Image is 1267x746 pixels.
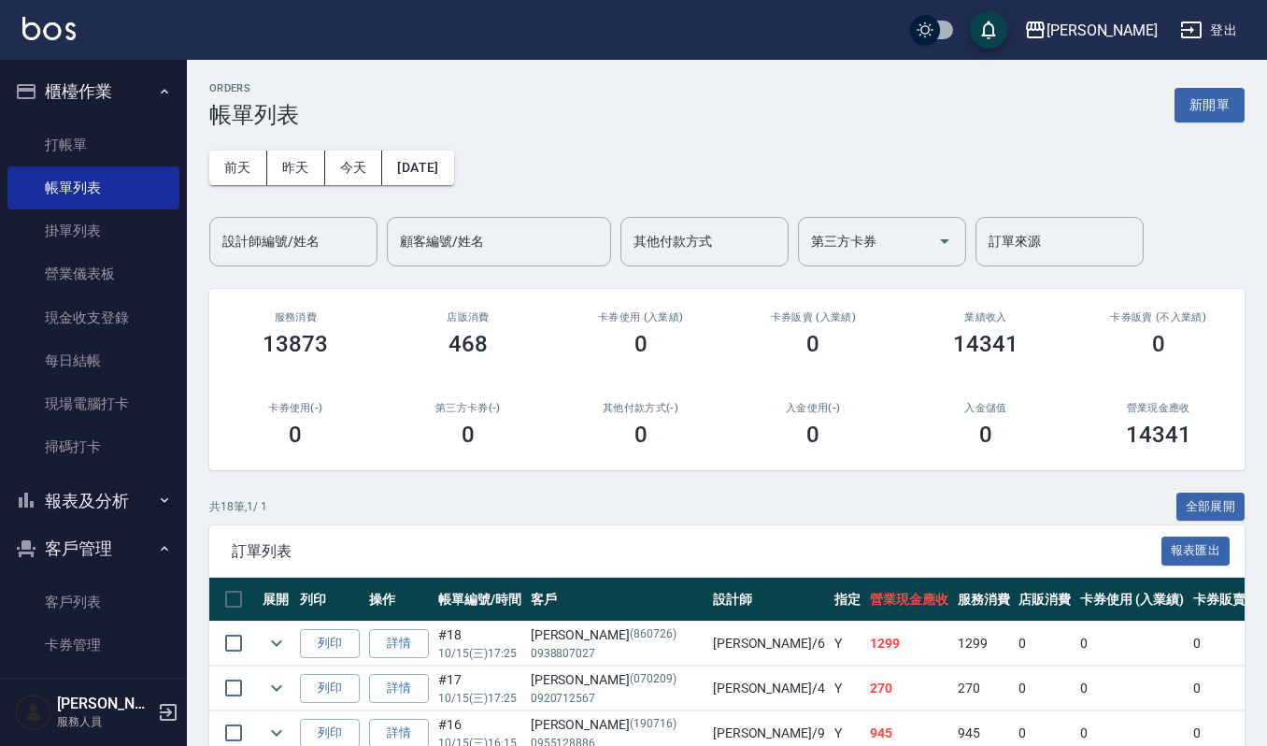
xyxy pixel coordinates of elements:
a: 卡券管理 [7,624,179,667]
h5: [PERSON_NAME] [57,695,152,713]
button: 報表匯出 [1161,537,1231,566]
p: (190716) [630,715,676,735]
h3: 0 [979,422,992,448]
button: expand row [263,674,291,702]
div: [PERSON_NAME] [531,625,704,645]
td: 270 [953,667,1015,710]
button: expand row [263,629,291,657]
h2: 入金儲值 [922,402,1050,414]
td: #18 [434,622,526,666]
a: 打帳單 [7,123,179,166]
td: #17 [434,667,526,710]
button: 櫃檯作業 [7,67,179,116]
h2: 第三方卡券(-) [405,402,533,414]
button: 今天 [325,151,383,185]
h3: 13873 [263,331,328,357]
th: 客戶 [526,578,708,622]
h2: 業績收入 [922,311,1050,323]
img: Logo [22,17,76,40]
p: (860726) [630,625,676,645]
button: 前天 [209,151,267,185]
button: 登出 [1173,13,1245,48]
h3: 0 [634,422,648,448]
button: 新開單 [1174,88,1245,122]
a: 現場電腦打卡 [7,382,179,425]
h2: 卡券販賣 (不入業績) [1094,311,1222,323]
p: 服務人員 [57,713,152,730]
a: 營業儀表板 [7,252,179,295]
img: Person [15,694,52,731]
button: 昨天 [267,151,325,185]
div: [PERSON_NAME] [531,715,704,735]
p: 0920712567 [531,690,704,707]
p: (070209) [630,670,676,690]
a: 報表匯出 [1161,541,1231,559]
td: 0 [1075,622,1189,666]
a: 入金管理 [7,667,179,710]
div: [PERSON_NAME] [531,670,704,690]
th: 指定 [830,578,865,622]
button: 客戶管理 [7,524,179,573]
button: 列印 [300,674,360,703]
h3: 帳單列表 [209,102,299,128]
h2: 營業現金應收 [1094,402,1222,414]
h2: 其他付款方式(-) [577,402,705,414]
a: 掛單列表 [7,209,179,252]
a: 現金收支登錄 [7,296,179,339]
th: 服務消費 [953,578,1015,622]
h3: 服務消費 [232,311,360,323]
button: save [970,11,1007,49]
th: 卡券使用 (入業績) [1075,578,1189,622]
button: 報表及分析 [7,477,179,525]
h3: 0 [289,422,302,448]
h3: 468 [448,331,488,357]
h3: 14341 [953,331,1018,357]
th: 列印 [295,578,364,622]
th: 展開 [258,578,295,622]
button: 列印 [300,629,360,658]
td: Y [830,667,865,710]
h2: 入金使用(-) [749,402,877,414]
a: 新開單 [1174,95,1245,113]
h2: 卡券使用(-) [232,402,360,414]
p: 10/15 (三) 17:25 [438,690,521,707]
h3: 0 [1152,331,1165,357]
td: [PERSON_NAME] /4 [708,667,830,710]
th: 店販消費 [1014,578,1075,622]
p: 0938807027 [531,645,704,662]
button: 全部展開 [1176,493,1246,522]
td: 270 [865,667,953,710]
td: Y [830,622,865,666]
span: 訂單列表 [232,542,1161,561]
button: Open [930,226,960,256]
h3: 0 [462,422,475,448]
h3: 0 [806,422,819,448]
td: 1299 [865,622,953,666]
th: 帳單編號/時間 [434,578,526,622]
a: 每日結帳 [7,339,179,382]
a: 詳情 [369,629,429,658]
h2: 卡券販賣 (入業績) [749,311,877,323]
td: 0 [1014,622,1075,666]
td: 0 [1075,667,1189,710]
h3: 0 [806,331,819,357]
h3: 14341 [1126,422,1191,448]
td: [PERSON_NAME] /6 [708,622,830,666]
h2: ORDERS [209,82,299,94]
h3: 0 [634,331,648,357]
h2: 卡券使用 (入業績) [577,311,705,323]
th: 營業現金應收 [865,578,953,622]
a: 帳單列表 [7,166,179,209]
div: [PERSON_NAME] [1046,19,1158,42]
h2: 店販消費 [405,311,533,323]
p: 10/15 (三) 17:25 [438,645,521,662]
th: 設計師 [708,578,830,622]
th: 操作 [364,578,434,622]
button: [DATE] [382,151,453,185]
a: 客戶列表 [7,581,179,624]
a: 掃碼打卡 [7,425,179,468]
a: 詳情 [369,674,429,703]
td: 0 [1014,667,1075,710]
td: 1299 [953,622,1015,666]
button: [PERSON_NAME] [1017,11,1165,50]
